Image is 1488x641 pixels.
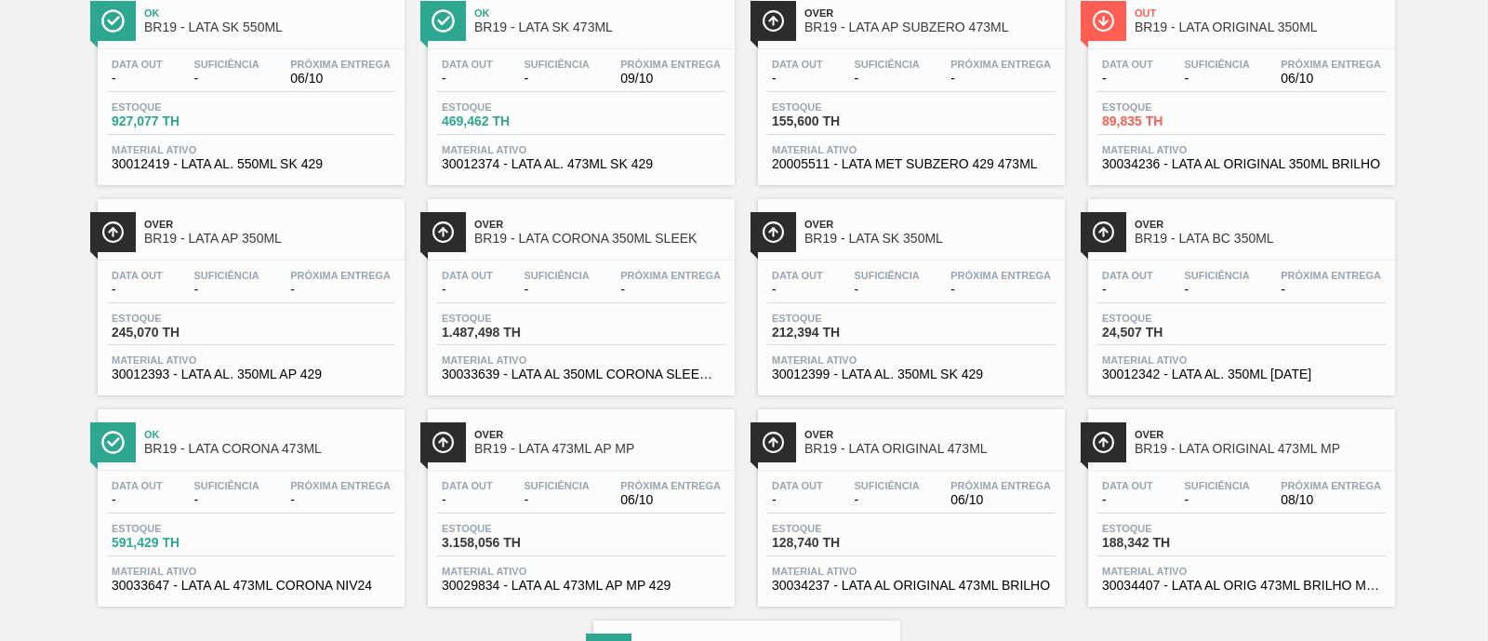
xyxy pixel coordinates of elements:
span: - [620,283,721,297]
span: 30029834 - LATA AL 473ML AP MP 429 [442,579,721,593]
span: Suficiência [854,480,919,491]
span: Estoque [772,101,902,113]
span: - [442,72,493,86]
span: 30012342 - LATA AL. 350ML BC 429 [1102,367,1381,381]
span: Over [804,219,1056,230]
span: Data out [112,480,163,491]
span: Data out [772,480,823,491]
span: - [193,493,259,507]
span: BR19 - LATA ORIGINAL 473ML MP [1135,442,1386,456]
img: Ícone [432,9,455,33]
span: Material ativo [112,354,391,366]
span: BR19 - LATA ORIGINAL 350ML [1135,20,1386,34]
span: Data out [1102,270,1153,281]
span: Estoque [772,523,902,534]
span: 155,600 TH [772,114,902,128]
span: Estoque [1102,523,1232,534]
span: Próxima Entrega [1281,480,1381,491]
span: 20005511 - LATA MET SUBZERO 429 473ML [772,157,1051,171]
span: - [524,283,589,297]
span: 06/10 [1281,72,1381,86]
img: Ícone [762,220,785,244]
span: - [854,493,919,507]
img: Ícone [101,9,125,33]
span: Over [804,429,1056,440]
span: 30033639 - LATA AL 350ML CORONA SLEEK NIV24 [442,367,721,381]
span: BR19 - LATA AP 350ML [144,232,395,246]
span: - [772,493,823,507]
span: Out [1135,7,1386,19]
span: Próxima Entrega [950,480,1051,491]
span: Estoque [442,523,572,534]
img: Ícone [1092,9,1115,33]
span: - [193,72,259,86]
span: 30012374 - LATA AL. 473ML SK 429 [442,157,721,171]
span: - [1102,72,1153,86]
span: Suficiência [854,270,919,281]
a: ÍconeOkBR19 - LATA CORONA 473MLData out-Suficiência-Próxima Entrega-Estoque591,429 THMaterial ati... [84,395,414,607]
span: Próxima Entrega [290,59,391,70]
span: Suficiência [193,59,259,70]
span: Suficiência [524,270,589,281]
span: 3.158,056 TH [442,536,572,550]
span: Suficiência [524,480,589,491]
span: - [950,72,1051,86]
span: 245,070 TH [112,326,242,340]
span: 30034236 - LATA AL ORIGINAL 350ML BRILHO [1102,157,1381,171]
span: Data out [1102,59,1153,70]
span: Material ativo [112,144,391,155]
a: ÍconeOverBR19 - LATA SK 350MLData out-Suficiência-Próxima Entrega-Estoque212,394 THMaterial ativo... [744,185,1074,396]
span: Material ativo [442,566,721,577]
span: Estoque [112,101,242,113]
span: - [442,493,493,507]
span: Estoque [1102,101,1232,113]
span: 24,507 TH [1102,326,1232,340]
span: 188,342 TH [1102,536,1232,550]
span: Over [474,429,725,440]
span: BR19 - LATA SK 473ML [474,20,725,34]
span: 30033647 - LATA AL 473ML CORONA NIV24 [112,579,391,593]
span: Suficiência [1184,59,1249,70]
span: Ok [144,7,395,19]
span: Data out [112,59,163,70]
span: Material ativo [1102,566,1381,577]
img: Ícone [1092,220,1115,244]
span: - [1102,493,1153,507]
span: BR19 - LATA BC 350ML [1135,232,1386,246]
span: Data out [442,480,493,491]
span: Suficiência [1184,480,1249,491]
img: Ícone [432,431,455,454]
span: BR19 - LATA SK 550ML [144,20,395,34]
span: Data out [772,59,823,70]
span: Próxima Entrega [290,480,391,491]
span: - [1184,283,1249,297]
span: - [772,283,823,297]
span: 08/10 [1281,493,1381,507]
span: 128,740 TH [772,536,902,550]
span: 212,394 TH [772,326,902,340]
span: - [1184,72,1249,86]
span: Próxima Entrega [290,270,391,281]
span: 06/10 [620,493,721,507]
span: Material ativo [1102,354,1381,366]
span: Estoque [442,313,572,324]
span: Material ativo [772,354,1051,366]
span: - [950,283,1051,297]
span: Próxima Entrega [1281,59,1381,70]
span: Estoque [1102,313,1232,324]
img: Ícone [1092,431,1115,454]
span: Próxima Entrega [1281,270,1381,281]
span: Over [804,7,1056,19]
span: 30012399 - LATA AL. 350ML SK 429 [772,367,1051,381]
span: - [1281,283,1381,297]
span: Ok [474,7,725,19]
span: 30012393 - LATA AL. 350ML AP 429 [112,367,391,381]
span: Material ativo [442,144,721,155]
span: Over [144,219,395,230]
span: 09/10 [620,72,721,86]
span: Ok [144,429,395,440]
span: Material ativo [112,566,391,577]
span: Estoque [772,313,902,324]
a: ÍconeOverBR19 - LATA ORIGINAL 473MLData out-Suficiência-Próxima Entrega06/10Estoque128,740 THMate... [744,395,1074,607]
a: ÍconeOverBR19 - LATA CORONA 350ML SLEEKData out-Suficiência-Próxima Entrega-Estoque1.487,498 THMa... [414,185,744,396]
